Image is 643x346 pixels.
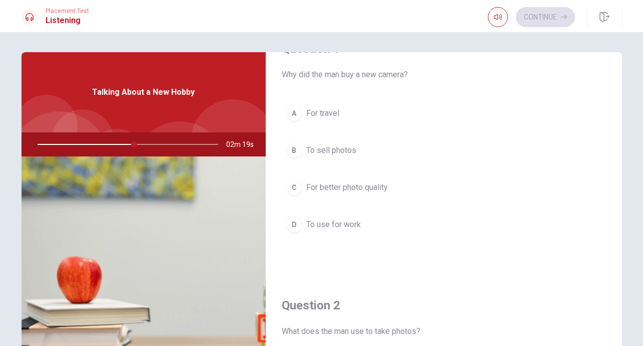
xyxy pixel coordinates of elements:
button: BTo sell photos [282,138,606,163]
div: C [286,180,302,196]
button: CFor better photo quality [282,175,606,200]
span: Why did the man buy a new camera? [282,69,606,81]
button: DTo use for work [282,212,606,237]
h4: Question 2 [282,297,606,313]
div: D [286,217,302,233]
span: To use for work [306,219,361,231]
span: Talking About a New Hobby [92,86,195,98]
span: 02m 19s [226,132,262,156]
div: A [286,105,302,121]
span: For better photo quality [306,182,388,194]
span: What does the man use to take photos? [282,325,606,337]
div: B [286,142,302,158]
h1: Listening [46,15,89,27]
span: For travel [306,107,339,119]
button: AFor travel [282,101,606,126]
span: To sell photos [306,144,356,156]
span: Placement Test [46,8,89,15]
